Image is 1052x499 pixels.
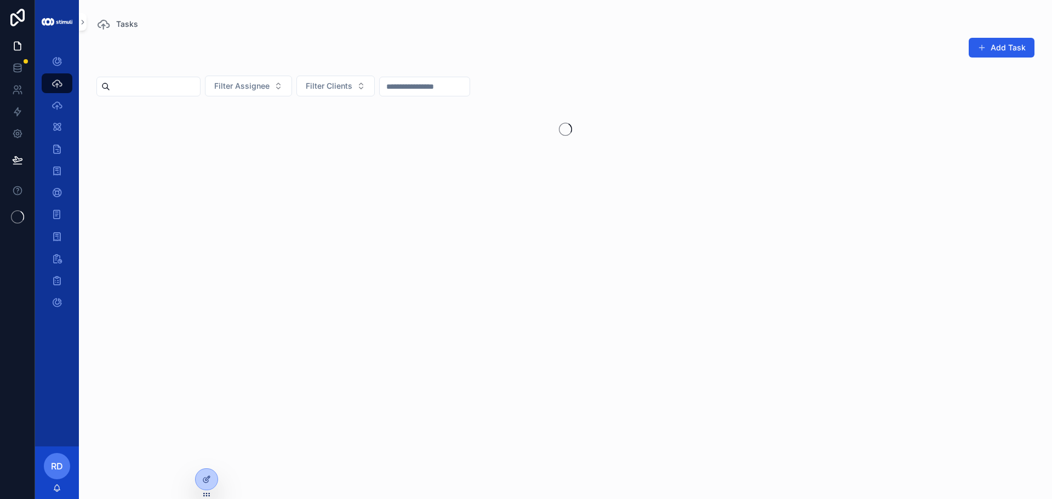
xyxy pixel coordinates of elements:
span: RD [51,460,63,473]
span: Filter Clients [306,81,352,91]
button: Select Button [296,76,375,96]
span: Filter Assignee [214,81,270,91]
button: Select Button [205,76,292,96]
a: Tasks [96,18,138,31]
img: App logo [42,18,72,25]
div: scrollable content [35,44,79,326]
button: Add Task [969,38,1034,58]
span: Tasks [116,19,138,30]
